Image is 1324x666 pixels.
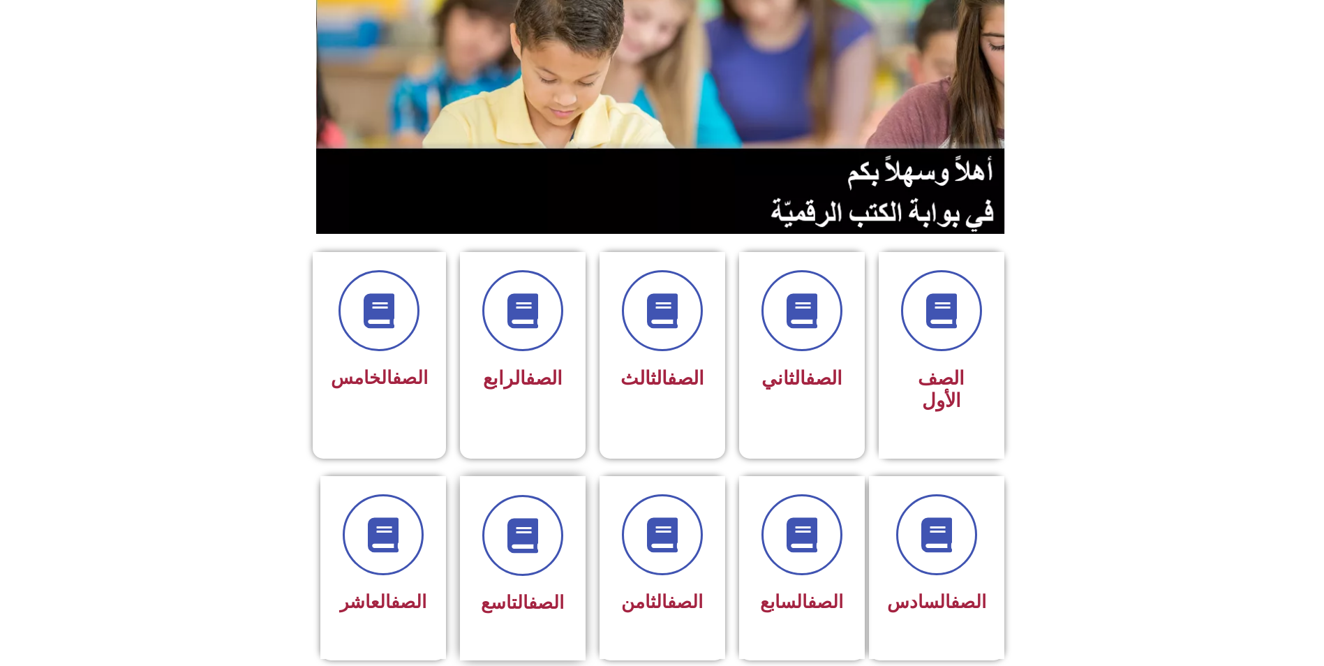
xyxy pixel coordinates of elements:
a: الصف [528,592,564,613]
span: الصف الأول [918,367,965,412]
span: السابع [760,591,843,612]
a: الصف [951,591,986,612]
a: الصف [667,591,703,612]
span: الثالث [620,367,704,390]
a: الصف [808,591,843,612]
span: العاشر [340,591,426,612]
a: الصف [391,591,426,612]
span: الثاني [761,367,842,390]
span: الثامن [621,591,703,612]
a: الصف [805,367,842,390]
span: الرابع [483,367,563,390]
a: الصف [667,367,704,390]
span: الخامس [331,367,428,388]
a: الصف [392,367,428,388]
a: الصف [526,367,563,390]
span: التاسع [481,592,564,613]
span: السادس [887,591,986,612]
